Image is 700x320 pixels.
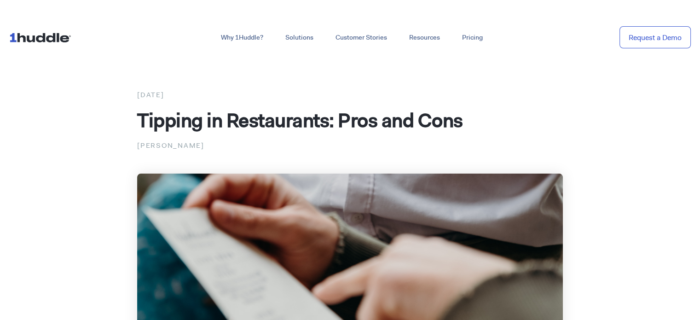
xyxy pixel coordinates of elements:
span: Tipping in Restaurants: Pros and Cons [137,107,463,133]
a: Why 1Huddle? [210,29,274,46]
a: Solutions [274,29,324,46]
a: Pricing [451,29,494,46]
p: [PERSON_NAME] [137,140,563,151]
div: [DATE] [137,89,563,101]
img: ... [9,29,75,46]
a: Request a Demo [619,26,691,49]
a: Resources [398,29,451,46]
a: Customer Stories [324,29,398,46]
